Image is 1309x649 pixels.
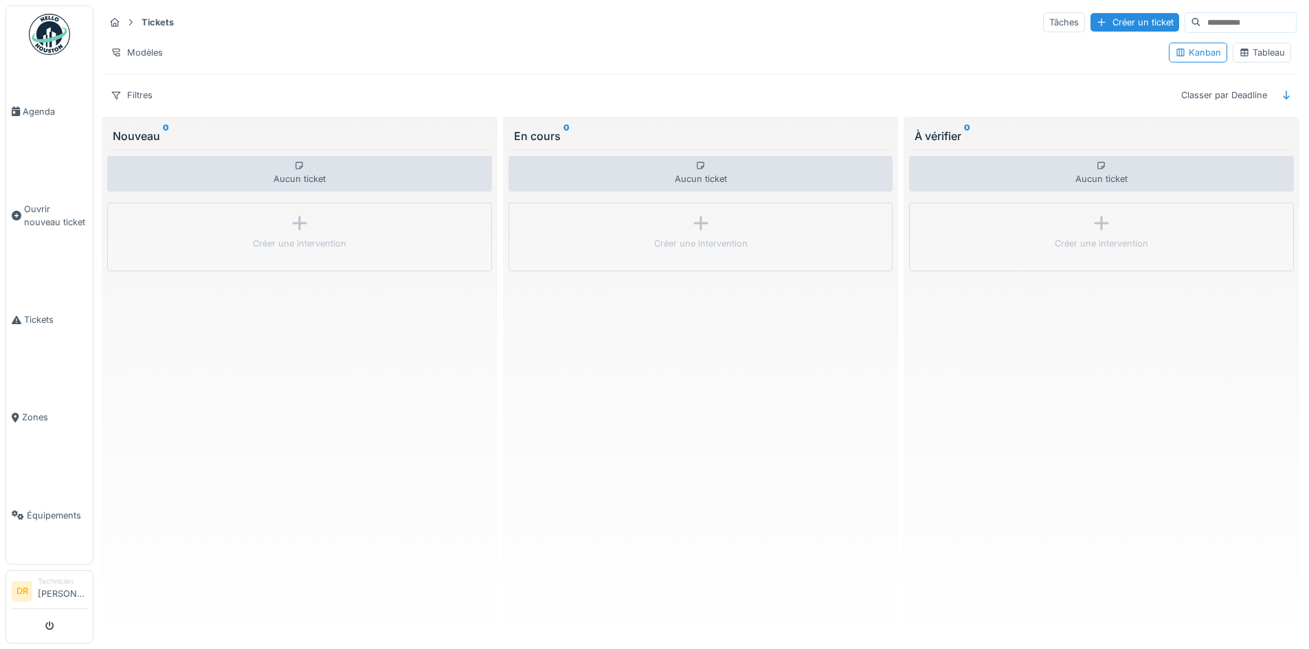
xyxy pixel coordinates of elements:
div: Kanban [1175,46,1221,59]
div: Créer un ticket [1090,13,1179,32]
a: Tickets [6,271,93,369]
div: Tâches [1043,12,1085,32]
div: Aucun ticket [909,156,1294,192]
div: Filtres [104,85,159,105]
sup: 0 [964,128,970,144]
div: Créer une intervention [654,237,748,250]
a: Agenda [6,62,93,160]
span: Agenda [23,105,87,118]
li: [PERSON_NAME] [38,576,87,606]
div: Nouveau [113,128,486,144]
div: Aucun ticket [508,156,893,192]
div: Créer une intervention [1055,237,1148,250]
strong: Tickets [136,16,179,29]
span: Zones [22,411,87,424]
img: Badge_color-CXgf-gQk.svg [29,14,70,55]
div: Technicien [38,576,87,587]
li: DR [12,581,32,602]
span: Ouvrir nouveau ticket [24,203,87,229]
div: Classer par Deadline [1175,85,1273,105]
a: Zones [6,369,93,466]
div: Aucun ticket [107,156,492,192]
span: Équipements [27,509,87,522]
div: En cours [514,128,888,144]
a: Équipements [6,466,93,564]
sup: 0 [563,128,570,144]
div: Créer une intervention [253,237,346,250]
a: Ouvrir nouveau ticket [6,160,93,271]
sup: 0 [163,128,169,144]
div: À vérifier [915,128,1288,144]
div: Tableau [1239,46,1285,59]
div: Modèles [104,43,169,62]
span: Tickets [24,313,87,326]
a: DR Technicien[PERSON_NAME] [12,576,87,609]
